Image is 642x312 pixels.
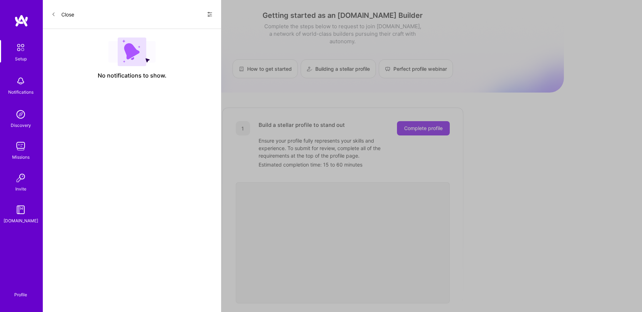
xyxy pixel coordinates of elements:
div: Invite [15,185,26,193]
div: Missions [12,153,30,161]
div: Notifications [8,88,34,96]
img: logo [14,14,29,27]
img: empty [108,38,156,66]
div: Setup [15,55,27,63]
img: Invite [14,171,28,185]
img: teamwork [14,139,28,153]
div: Profile [14,291,27,298]
div: [DOMAIN_NAME] [4,217,38,224]
img: bell [14,74,28,88]
img: discovery [14,107,28,122]
span: No notifications to show. [98,72,167,79]
img: setup [13,40,28,55]
div: Discovery [11,122,31,129]
button: Close [51,9,74,20]
img: guide book [14,203,28,217]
